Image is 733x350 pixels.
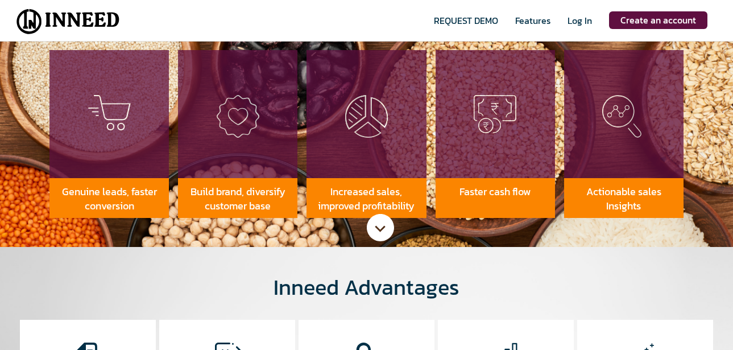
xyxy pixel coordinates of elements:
[178,178,297,218] span: Build brand, diversify customer base
[434,14,498,42] span: REQUEST DEMO
[609,11,707,29] a: Create an account
[515,14,550,42] span: Features
[11,7,125,36] img: Inneed
[436,178,555,218] span: Faster cash flow
[49,178,169,218] span: Genuine leads, faster conversion
[568,14,592,42] span: Log In
[307,178,426,218] span: Increased sales, improved profitability
[564,178,684,218] span: Actionable sales Insights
